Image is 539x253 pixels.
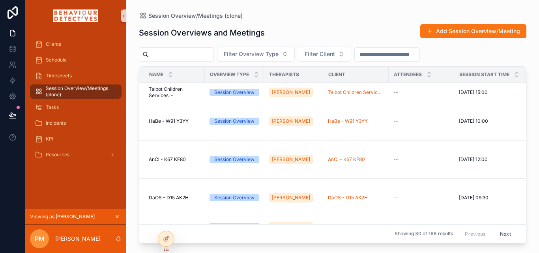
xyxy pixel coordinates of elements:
[55,235,101,243] p: [PERSON_NAME]
[53,9,98,22] img: App logo
[46,104,59,111] span: Tasks
[298,47,351,62] button: Select Button
[149,223,200,230] a: RoPo - K67 TY22
[210,194,259,201] a: Session Overview
[30,148,122,162] a: Resources
[217,47,295,62] button: Select Button
[139,27,265,38] h1: Session Overviews and Meetings
[459,89,488,96] span: [DATE] 15:00
[420,24,526,38] a: Add Session Overview/Meeting
[210,118,259,125] a: Session Overview
[328,118,384,124] a: HaBe - W91 Y3YY
[269,116,313,126] a: [PERSON_NAME]
[459,223,520,230] a: [DATE] 16:00
[394,71,422,78] span: Attendees
[149,118,189,124] span: HaBe - W91 Y3YY
[272,89,310,96] span: [PERSON_NAME]
[224,50,279,58] span: Filter Overview Type
[393,118,449,124] a: --
[269,115,318,127] a: [PERSON_NAME]
[328,223,384,230] a: RoPo - K67 TY22
[459,118,520,124] a: [DATE] 10:00
[269,220,318,233] a: [PERSON_NAME]
[393,89,449,96] a: --
[328,89,384,96] a: Talbot Children Services -
[269,86,318,99] a: [PERSON_NAME]
[459,195,488,201] span: [DATE] 09:30
[269,71,299,78] span: Therapists
[393,156,449,163] a: --
[149,118,200,124] a: HaBe - W91 Y3YY
[328,223,366,230] a: RoPo - K67 TY22
[328,118,368,124] a: HaBe - W91 Y3YY
[459,156,488,163] span: [DATE] 12:00
[149,156,186,163] span: AnCl - K67 KF80
[139,12,243,20] a: Session Overview/Meetings (clone)
[272,223,310,230] span: [PERSON_NAME]
[393,89,398,96] span: --
[494,228,517,240] button: Next
[30,84,122,99] a: Session Overview/Meetings (clone)
[269,88,313,97] a: [PERSON_NAME]
[210,89,259,96] a: Session Overview
[30,132,122,146] a: KPI
[148,12,243,20] span: Session Overview/Meetings (clone)
[214,118,255,125] div: Session Overview
[210,156,259,163] a: Session Overview
[395,231,453,237] span: Showing 30 of 168 results
[393,223,398,230] span: --
[459,71,509,78] span: Session Start Time
[328,156,384,163] a: AnCl - K67 KF80
[46,120,66,126] span: Incidents
[210,71,249,78] span: Overview Type
[46,152,69,158] span: Resources
[272,156,310,163] span: [PERSON_NAME]
[30,53,122,67] a: Schedule
[210,223,259,230] a: Session Overview
[30,37,122,51] a: Clients
[149,71,163,78] span: Name
[269,191,318,204] a: [PERSON_NAME]
[149,195,189,201] span: DaOS - D15 AK2H
[328,71,345,78] span: Client
[149,156,200,163] a: AnCl - K67 KF80
[272,118,310,124] span: [PERSON_NAME]
[328,156,365,163] a: AnCl - K67 KF80
[30,100,122,114] a: Tasks
[393,223,449,230] a: --
[46,57,67,63] span: Schedule
[328,195,368,201] a: DaOS - D15 AK2H
[269,193,313,202] a: [PERSON_NAME]
[214,223,255,230] div: Session Overview
[305,50,335,58] span: Filter Client
[30,116,122,130] a: Incidents
[393,195,398,201] span: --
[269,153,318,166] a: [PERSON_NAME]
[272,195,310,201] span: [PERSON_NAME]
[459,89,520,96] a: [DATE] 15:00
[459,223,488,230] span: [DATE] 16:00
[46,41,61,47] span: Clients
[149,223,187,230] span: RoPo - K67 TY22
[214,194,255,201] div: Session Overview
[459,195,520,201] a: [DATE] 09:30
[30,214,95,220] span: Viewing as [PERSON_NAME]
[459,118,488,124] span: [DATE] 10:00
[459,156,520,163] a: [DATE] 12:00
[46,73,72,79] span: Timesheets
[46,136,53,142] span: KPI
[393,195,449,201] a: --
[328,195,384,201] a: DaOS - D15 AK2H
[149,86,200,99] a: Talbot Children Services -
[35,234,45,244] span: PM
[269,222,313,231] a: [PERSON_NAME]
[46,85,114,98] span: Session Overview/Meetings (clone)
[214,89,255,96] div: Session Overview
